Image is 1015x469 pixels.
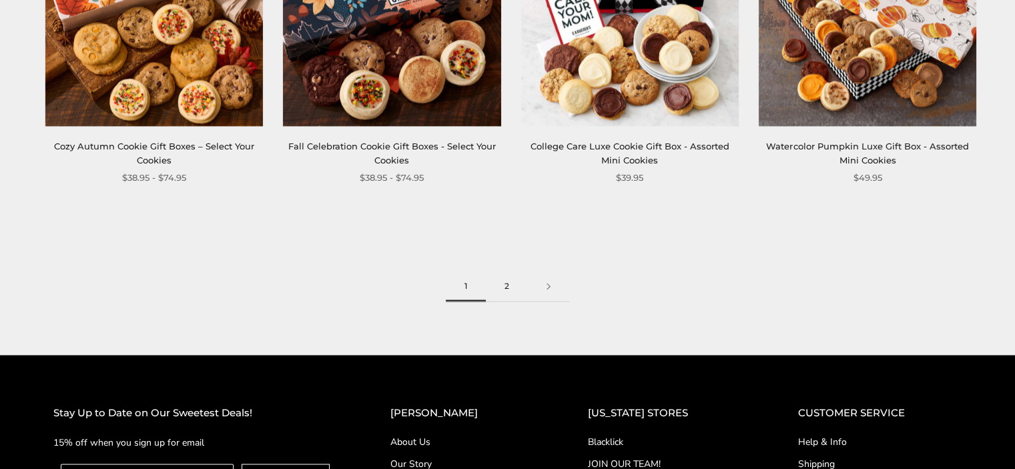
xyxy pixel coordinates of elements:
a: Watercolor Pumpkin Luxe Gift Box - Assorted Mini Cookies [766,141,968,165]
span: $39.95 [616,171,643,185]
iframe: Sign Up via Text for Offers [11,418,138,458]
span: $38.95 - $74.95 [360,171,424,185]
span: $49.95 [853,171,882,185]
p: 15% off when you sign up for email [53,435,337,450]
span: $38.95 - $74.95 [122,171,186,185]
a: Fall Celebration Cookie Gift Boxes - Select Your Cookies [288,141,496,165]
a: Next page [528,272,569,302]
h2: CUSTOMER SERVICE [798,405,962,422]
span: 1 [446,272,486,302]
a: Blacklick [588,435,745,449]
a: Cozy Autumn Cookie Gift Boxes – Select Your Cookies [54,141,254,165]
a: 2 [486,272,528,302]
h2: Stay Up to Date on Our Sweetest Deals! [53,405,337,422]
h2: [PERSON_NAME] [390,405,535,422]
a: Help & Info [798,435,962,449]
a: About Us [390,435,535,449]
h2: [US_STATE] STORES [588,405,745,422]
a: College Care Luxe Cookie Gift Box - Assorted Mini Cookies [531,141,729,165]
